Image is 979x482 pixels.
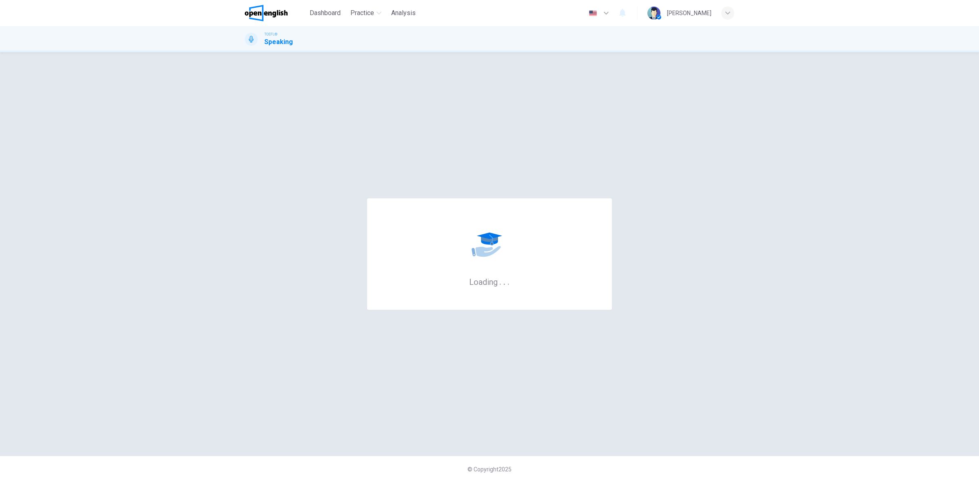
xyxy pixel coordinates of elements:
[306,6,344,20] button: Dashboard
[467,466,512,473] span: © Copyright 2025
[245,5,306,21] a: OpenEnglish logo
[499,274,502,288] h6: .
[310,8,341,18] span: Dashboard
[264,37,293,47] h1: Speaking
[507,274,510,288] h6: .
[588,10,598,16] img: en
[347,6,385,20] button: Practice
[647,7,660,20] img: Profile picture
[667,8,711,18] div: [PERSON_NAME]
[469,276,510,287] h6: Loading
[391,8,416,18] span: Analysis
[350,8,374,18] span: Practice
[388,6,419,20] button: Analysis
[245,5,288,21] img: OpenEnglish logo
[264,31,277,37] span: TOEFL®
[503,274,506,288] h6: .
